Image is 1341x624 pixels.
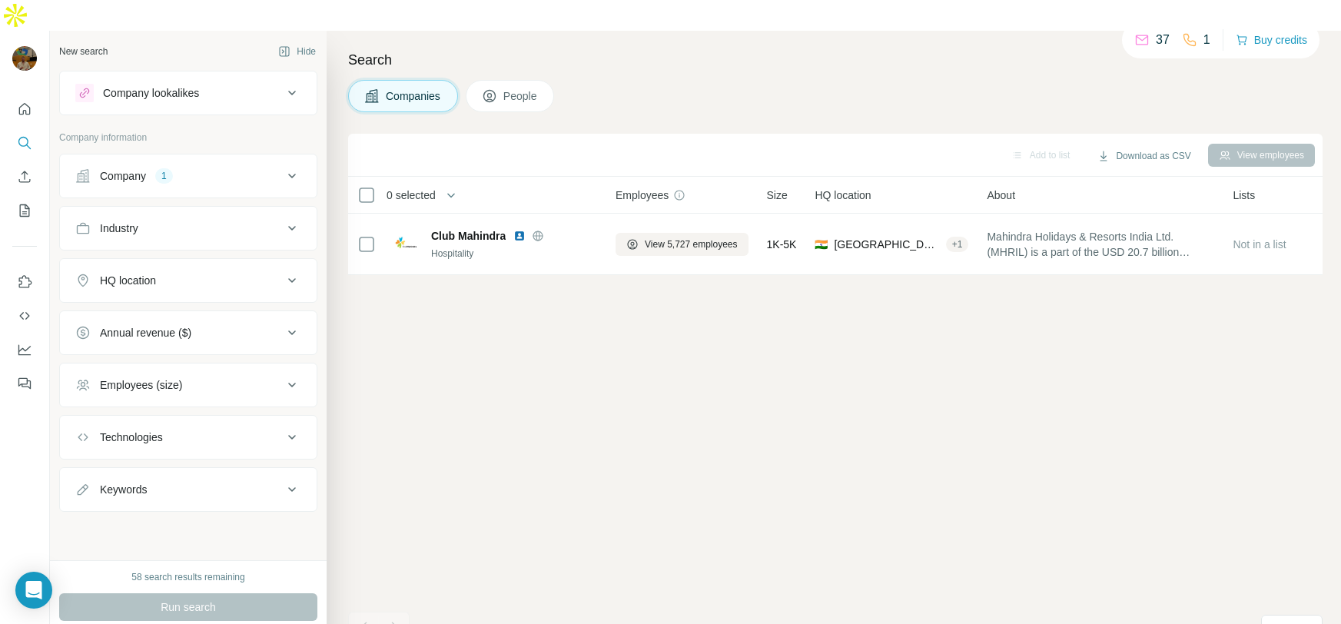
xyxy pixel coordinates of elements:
[100,482,147,497] div: Keywords
[155,169,173,183] div: 1
[12,370,37,397] button: Feedback
[100,430,163,445] div: Technologies
[394,232,419,257] img: Logo of Club Mahindra
[12,95,37,123] button: Quick start
[100,273,156,288] div: HQ location
[1087,144,1201,168] button: Download as CSV
[767,237,797,252] span: 1K-5K
[59,45,108,58] div: New search
[616,188,669,203] span: Employees
[60,75,317,111] button: Company lookalikes
[513,230,526,242] img: LinkedIn logo
[60,471,317,508] button: Keywords
[60,314,317,351] button: Annual revenue ($)
[100,168,146,184] div: Company
[60,210,317,247] button: Industry
[387,188,436,203] span: 0 selected
[834,237,939,252] span: [GEOGRAPHIC_DATA]
[100,325,191,340] div: Annual revenue ($)
[60,262,317,299] button: HQ location
[267,40,327,63] button: Hide
[12,197,37,224] button: My lists
[645,237,738,251] span: View 5,727 employees
[1203,31,1210,49] p: 1
[815,188,871,203] span: HQ location
[59,131,317,144] p: Company information
[386,88,442,104] span: Companies
[1233,238,1286,251] span: Not in a list
[1236,29,1307,51] button: Buy credits
[103,85,199,101] div: Company lookalikes
[60,367,317,403] button: Employees (size)
[815,237,828,252] span: 🇮🇳
[987,229,1214,260] span: Mahindra Holidays & Resorts India Ltd. (MHRIL) is a part of the USD 20.7 billion multinational Ma...
[12,163,37,191] button: Enrich CSV
[12,46,37,71] img: Avatar
[12,336,37,363] button: Dashboard
[431,228,506,244] span: Club Mahindra
[100,377,182,393] div: Employees (size)
[1156,31,1170,49] p: 37
[12,302,37,330] button: Use Surfe API
[15,572,52,609] div: Open Intercom Messenger
[100,221,138,236] div: Industry
[503,88,539,104] span: People
[1233,188,1255,203] span: Lists
[767,188,788,203] span: Size
[946,237,969,251] div: + 1
[12,129,37,157] button: Search
[131,570,244,584] div: 58 search results remaining
[12,268,37,296] button: Use Surfe on LinkedIn
[348,49,1323,71] h4: Search
[431,247,597,261] div: Hospitality
[60,419,317,456] button: Technologies
[987,188,1015,203] span: About
[60,158,317,194] button: Company1
[616,233,749,256] button: View 5,727 employees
